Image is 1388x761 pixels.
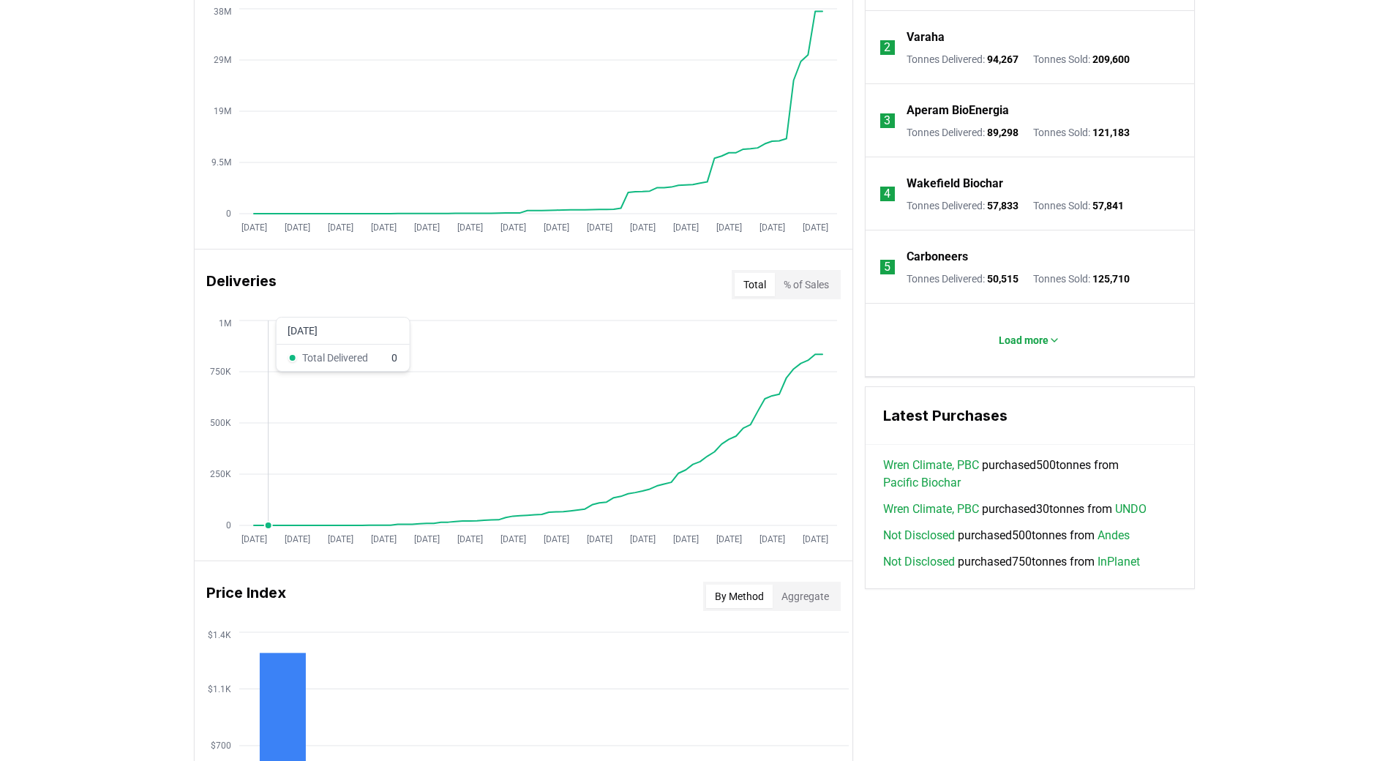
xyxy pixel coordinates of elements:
button: Total [735,273,775,296]
tspan: [DATE] [241,222,266,233]
a: Aperam BioEnergia [907,102,1009,119]
tspan: [DATE] [759,534,784,544]
p: Tonnes Delivered : [907,125,1019,140]
p: 2 [884,39,890,56]
a: Not Disclosed [883,553,955,571]
tspan: [DATE] [802,222,828,233]
tspan: 38M [214,7,231,17]
a: InPlanet [1098,553,1140,571]
tspan: 500K [210,418,231,428]
a: Wakefield Biochar [907,175,1003,192]
tspan: [DATE] [370,222,396,233]
tspan: [DATE] [759,222,784,233]
tspan: [DATE] [586,222,612,233]
p: Tonnes Sold : [1033,198,1124,213]
tspan: 9.5M [211,157,231,168]
h3: Deliveries [206,270,277,299]
span: 94,267 [987,53,1019,65]
button: Aggregate [773,585,838,608]
span: 125,710 [1092,273,1130,285]
tspan: 1M [219,318,231,329]
button: % of Sales [775,273,838,296]
span: 89,298 [987,127,1019,138]
tspan: 19M [214,106,231,116]
tspan: [DATE] [802,534,828,544]
tspan: [DATE] [716,534,741,544]
span: 57,841 [1092,200,1124,211]
a: Pacific Biochar [883,474,961,492]
p: Tonnes Sold : [1033,271,1130,286]
tspan: $1.4K [208,630,231,640]
p: Tonnes Delivered : [907,52,1019,67]
button: By Method [706,585,773,608]
tspan: 750K [210,367,231,377]
tspan: 0 [226,209,231,219]
tspan: [DATE] [413,222,439,233]
tspan: [DATE] [500,534,525,544]
h3: Latest Purchases [883,405,1177,427]
tspan: $1.1K [208,684,231,694]
tspan: 0 [226,520,231,531]
tspan: [DATE] [629,222,655,233]
tspan: [DATE] [284,534,310,544]
p: Load more [999,333,1048,348]
span: purchased 500 tonnes from [883,527,1130,544]
span: 57,833 [987,200,1019,211]
tspan: [DATE] [413,534,439,544]
tspan: [DATE] [586,534,612,544]
a: Not Disclosed [883,527,955,544]
tspan: [DATE] [672,534,698,544]
tspan: [DATE] [629,534,655,544]
tspan: [DATE] [543,222,569,233]
p: Tonnes Delivered : [907,271,1019,286]
tspan: [DATE] [370,534,396,544]
a: Wren Climate, PBC [883,501,979,518]
a: UNDO [1115,501,1147,518]
tspan: [DATE] [457,534,482,544]
p: Tonnes Sold : [1033,125,1130,140]
tspan: [DATE] [543,534,569,544]
tspan: 29M [214,55,231,65]
p: Tonnes Sold : [1033,52,1130,67]
tspan: [DATE] [241,534,266,544]
tspan: [DATE] [457,222,482,233]
a: Wren Climate, PBC [883,457,979,474]
p: Tonnes Delivered : [907,198,1019,213]
tspan: [DATE] [327,222,353,233]
button: Load more [987,326,1072,355]
span: 209,600 [1092,53,1130,65]
tspan: [DATE] [672,222,698,233]
a: Carboneers [907,248,968,266]
span: purchased 500 tonnes from [883,457,1177,492]
tspan: [DATE] [327,534,353,544]
span: 121,183 [1092,127,1130,138]
tspan: $700 [211,741,231,751]
p: 4 [884,185,890,203]
a: Varaha [907,29,945,46]
tspan: 250K [210,469,231,479]
span: 50,515 [987,273,1019,285]
tspan: [DATE] [500,222,525,233]
p: 3 [884,112,890,130]
tspan: [DATE] [716,222,741,233]
span: purchased 30 tonnes from [883,501,1147,518]
span: purchased 750 tonnes from [883,553,1140,571]
p: 5 [884,258,890,276]
h3: Price Index [206,582,286,611]
a: Andes [1098,527,1130,544]
tspan: [DATE] [284,222,310,233]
